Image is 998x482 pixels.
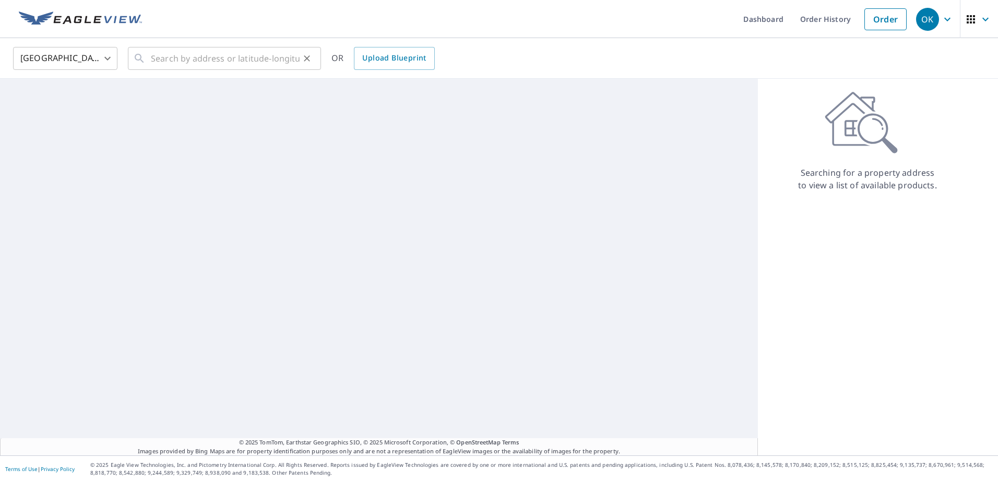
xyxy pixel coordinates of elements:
[5,466,75,472] p: |
[151,44,300,73] input: Search by address or latitude-longitude
[13,44,117,73] div: [GEOGRAPHIC_DATA]
[90,461,993,477] p: © 2025 Eagle View Technologies, Inc. and Pictometry International Corp. All Rights Reserved. Repo...
[239,438,519,447] span: © 2025 TomTom, Earthstar Geographics SIO, © 2025 Microsoft Corporation, ©
[300,51,314,66] button: Clear
[502,438,519,446] a: Terms
[5,465,38,473] a: Terms of Use
[916,8,939,31] div: OK
[362,52,426,65] span: Upload Blueprint
[19,11,142,27] img: EV Logo
[798,166,937,191] p: Searching for a property address to view a list of available products.
[354,47,434,70] a: Upload Blueprint
[456,438,500,446] a: OpenStreetMap
[41,465,75,473] a: Privacy Policy
[331,47,435,70] div: OR
[864,8,907,30] a: Order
